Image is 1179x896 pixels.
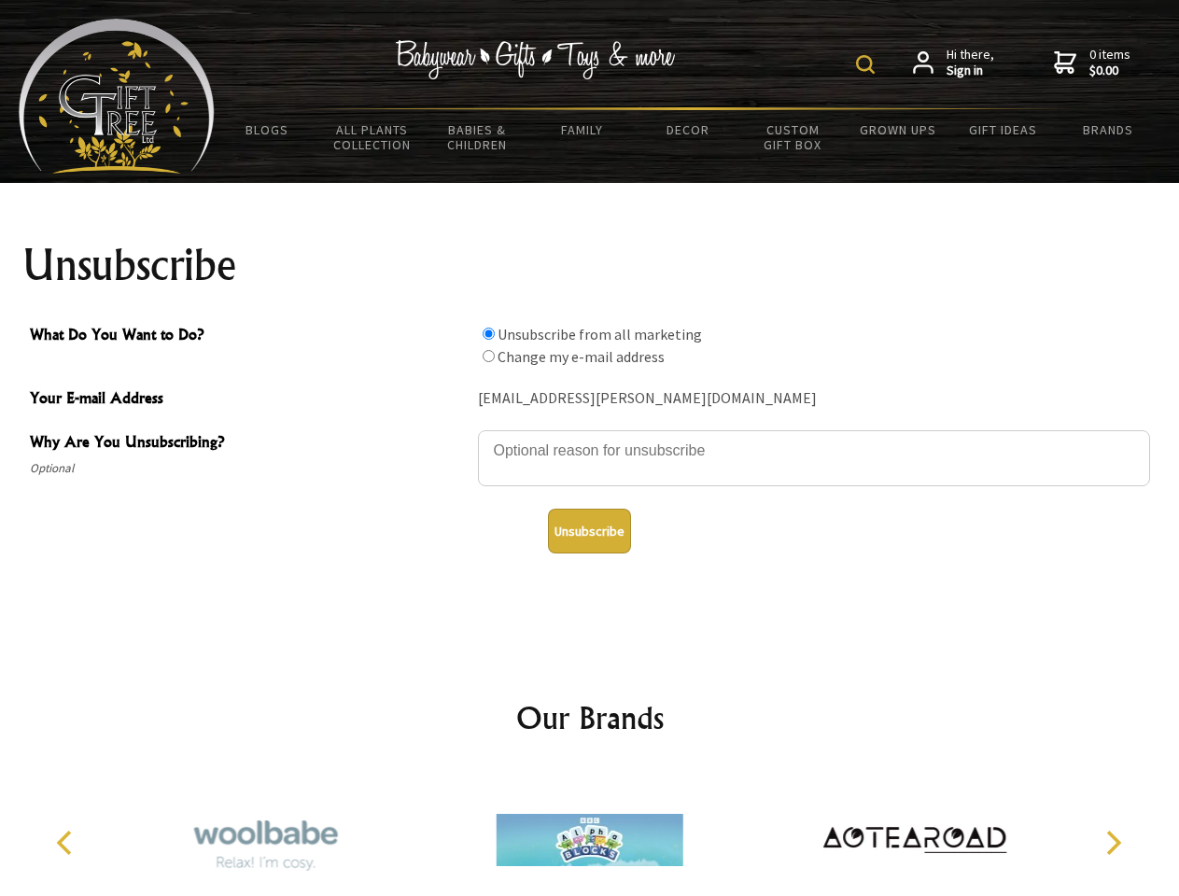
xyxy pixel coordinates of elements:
[1054,47,1130,79] a: 0 items$0.00
[320,110,426,164] a: All Plants Collection
[947,47,994,79] span: Hi there,
[947,63,994,79] strong: Sign in
[1092,822,1133,863] button: Next
[1089,46,1130,79] span: 0 items
[1056,110,1161,149] a: Brands
[530,110,636,149] a: Family
[30,386,469,413] span: Your E-mail Address
[635,110,740,149] a: Decor
[913,47,994,79] a: Hi there,Sign in
[30,457,469,480] span: Optional
[498,325,702,343] label: Unsubscribe from all marketing
[47,822,88,863] button: Previous
[483,328,495,340] input: What Do You Want to Do?
[478,385,1150,413] div: [EMAIL_ADDRESS][PERSON_NAME][DOMAIN_NAME]
[856,55,875,74] img: product search
[396,40,676,79] img: Babywear - Gifts - Toys & more
[215,110,320,149] a: BLOGS
[19,19,215,174] img: Babyware - Gifts - Toys and more...
[498,347,665,366] label: Change my e-mail address
[425,110,530,164] a: Babies & Children
[30,323,469,350] span: What Do You Want to Do?
[1089,63,1130,79] strong: $0.00
[483,350,495,362] input: What Do You Want to Do?
[950,110,1056,149] a: Gift Ideas
[845,110,950,149] a: Grown Ups
[30,430,469,457] span: Why Are You Unsubscribing?
[22,243,1158,287] h1: Unsubscribe
[478,430,1150,486] textarea: Why Are You Unsubscribing?
[548,509,631,553] button: Unsubscribe
[740,110,846,164] a: Custom Gift Box
[37,695,1143,740] h2: Our Brands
